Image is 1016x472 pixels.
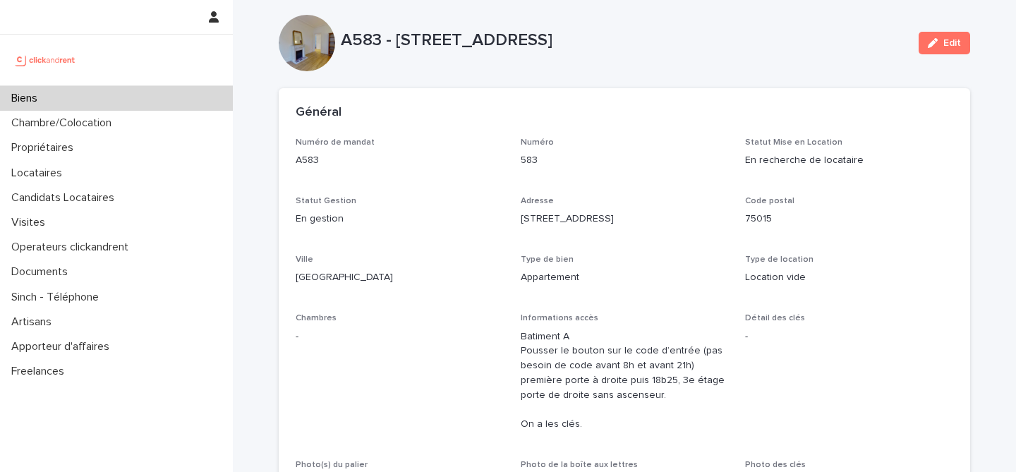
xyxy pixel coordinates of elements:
[296,255,313,264] span: Ville
[521,212,729,226] p: [STREET_ADDRESS]
[521,197,554,205] span: Adresse
[745,255,814,264] span: Type de location
[11,46,80,74] img: UCB0brd3T0yccxBKYDjQ
[341,30,907,51] p: A583 - [STREET_ADDRESS]
[296,105,341,121] h2: Général
[296,314,337,322] span: Chambres
[919,32,970,54] button: Edit
[296,270,504,285] p: [GEOGRAPHIC_DATA]
[521,153,729,168] p: 583
[6,141,85,155] p: Propriétaires
[296,212,504,226] p: En gestion
[745,212,953,226] p: 75015
[6,315,63,329] p: Artisans
[6,167,73,180] p: Locataires
[296,153,504,168] p: A583
[6,92,49,105] p: Biens
[521,461,638,469] span: Photo de la boîte aux lettres
[745,329,953,344] p: -
[6,291,110,304] p: Sinch - Téléphone
[745,197,794,205] span: Code postal
[6,265,79,279] p: Documents
[296,461,368,469] span: Photo(s) du palier
[296,197,356,205] span: Statut Gestion
[6,241,140,254] p: Operateurs clickandrent
[6,340,121,353] p: Apporteur d'affaires
[745,153,953,168] p: En recherche de locataire
[745,138,842,147] span: Statut Mise en Location
[6,365,75,378] p: Freelances
[296,138,375,147] span: Numéro de mandat
[6,191,126,205] p: Candidats Locataires
[943,38,961,48] span: Edit
[745,314,805,322] span: Détail des clés
[521,138,554,147] span: Numéro
[521,255,574,264] span: Type de bien
[6,116,123,130] p: Chambre/Colocation
[521,314,598,322] span: Informations accès
[521,329,729,432] p: Batiment A Pousser le bouton sur le code d’entrée (pas besoin de code avant 8h et avant 21h) prem...
[296,329,504,344] p: -
[745,461,806,469] span: Photo des clés
[521,270,729,285] p: Appartement
[6,216,56,229] p: Visites
[745,270,953,285] p: Location vide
